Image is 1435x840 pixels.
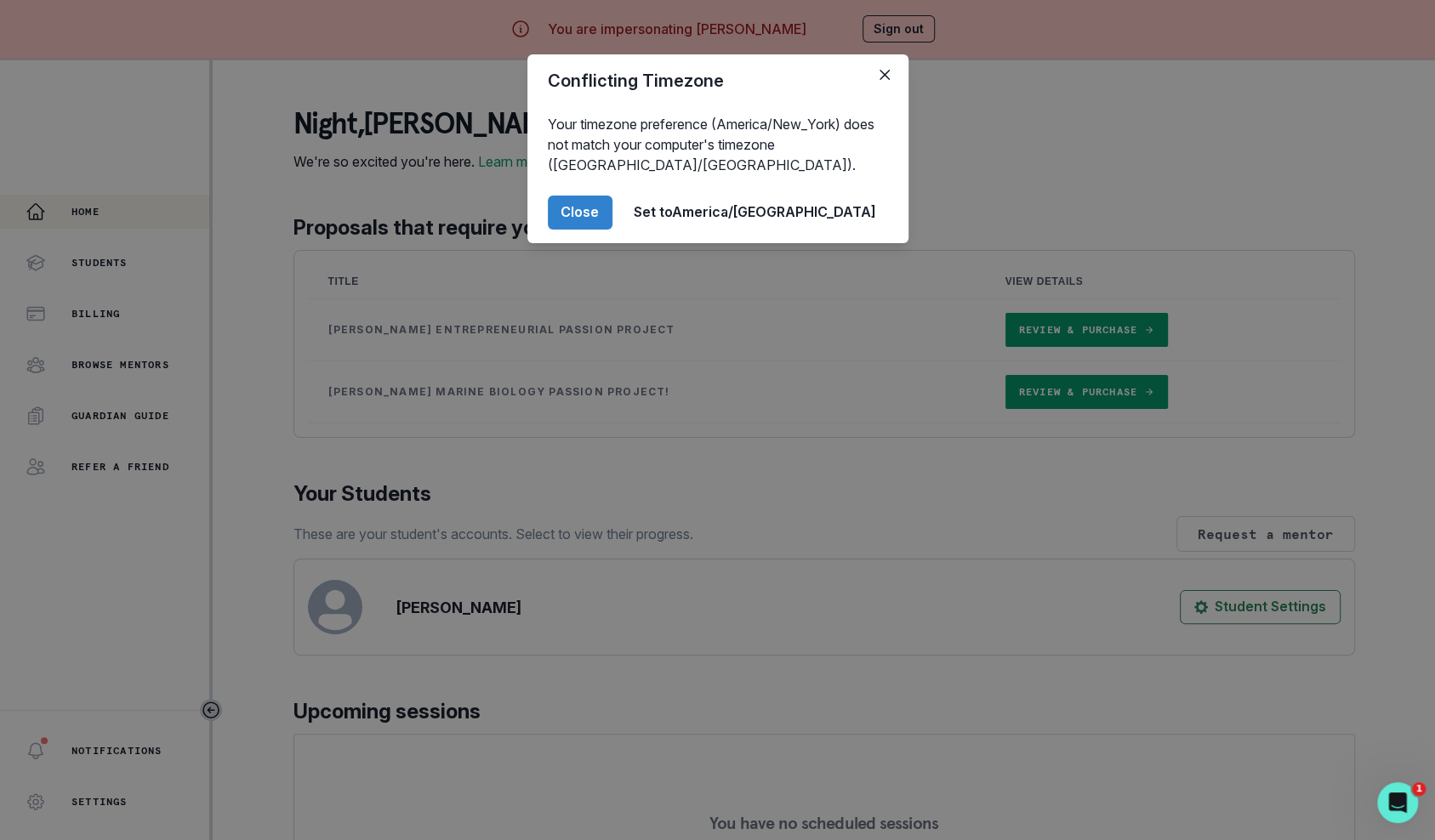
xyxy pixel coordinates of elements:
[871,61,898,88] button: Close
[1412,782,1426,796] span: 1
[1377,782,1418,823] iframe: Intercom live chat
[527,107,908,182] div: Your timezone preference (America/New_York) does not match your computer's timezone ([GEOGRAPHIC_...
[527,54,908,107] header: Conflicting Timezone
[623,196,888,230] button: Set toAmerica/[GEOGRAPHIC_DATA]
[548,196,612,230] button: Close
